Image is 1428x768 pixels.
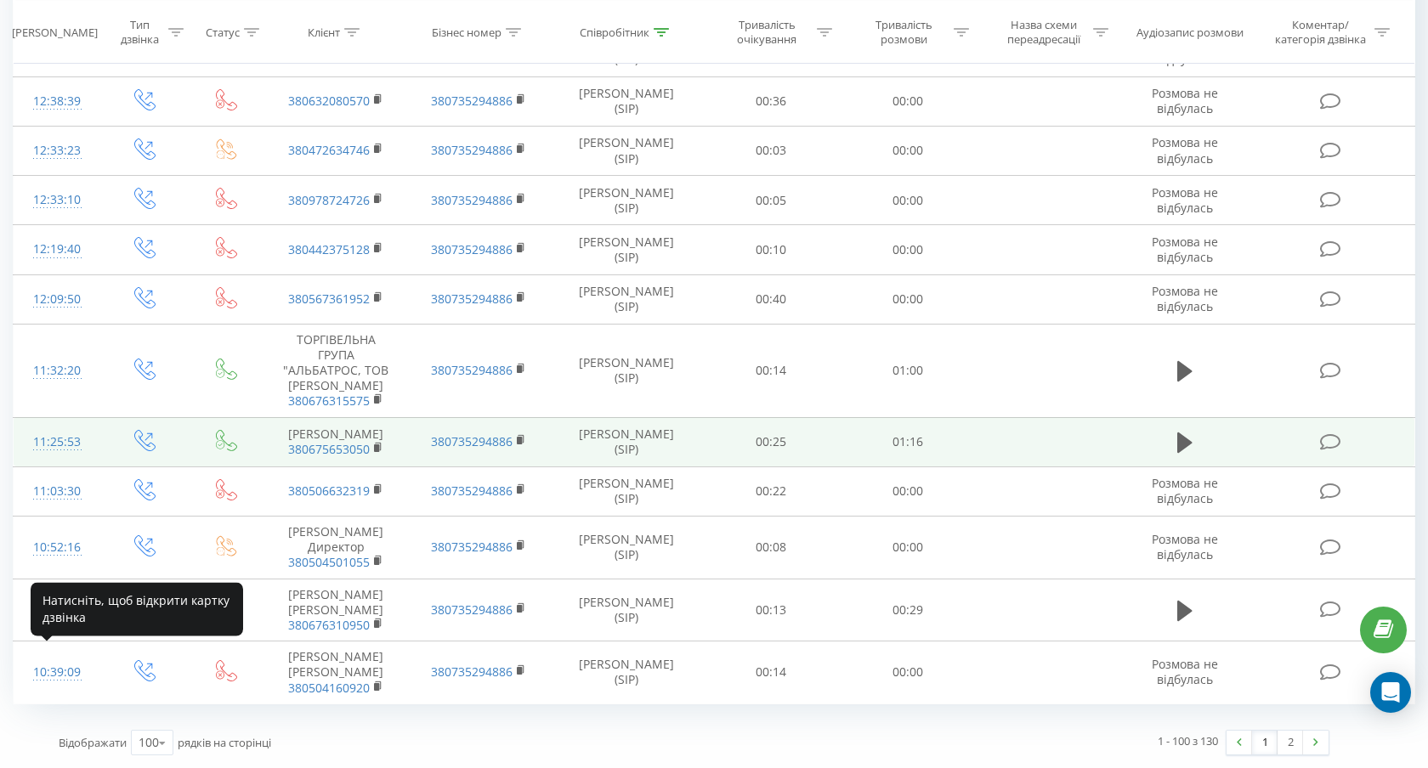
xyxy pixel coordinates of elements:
[1152,85,1218,116] span: Розмова не відбулась
[178,735,271,750] span: рядків на сторінці
[840,466,977,516] td: 00:00
[1252,731,1278,754] a: 1
[431,291,513,307] a: 380735294886
[998,18,1089,47] div: Назва схеми переадресації
[1152,475,1218,506] span: Розмова не відбулась
[31,656,84,689] div: 10:39:09
[703,274,840,324] td: 00:40
[1278,731,1303,754] a: 2
[265,641,407,704] td: [PERSON_NAME] [PERSON_NAME]
[550,641,703,704] td: [PERSON_NAME] (SIP)
[288,617,370,633] a: 380676310950
[31,283,84,316] div: 12:09:50
[308,25,340,39] div: Клієнт
[1152,234,1218,265] span: Розмова не відбулась
[265,517,407,579] td: [PERSON_NAME] Директор
[265,579,407,641] td: [PERSON_NAME] [PERSON_NAME]
[31,475,84,508] div: 11:03:30
[31,426,84,459] div: 11:25:53
[840,274,977,324] td: 00:00
[288,680,370,696] a: 380504160920
[703,324,840,417] td: 00:14
[431,241,513,257] a: 380735294886
[550,76,703,126] td: [PERSON_NAME] (SIP)
[288,142,370,158] a: 380472634746
[840,76,977,126] td: 00:00
[1152,656,1218,687] span: Розмова не відбулась
[31,85,84,118] div: 12:38:39
[31,582,243,635] div: Натисніть, щоб відкрити картку дзвінка
[1136,25,1244,39] div: Аудіозапис розмови
[550,466,703,516] td: [PERSON_NAME] (SIP)
[288,554,370,570] a: 380504501055
[840,126,977,175] td: 00:00
[1152,283,1218,314] span: Розмова не відбулась
[703,517,840,579] td: 00:08
[288,441,370,457] a: 380675653050
[1152,184,1218,216] span: Розмова не відбулась
[858,18,949,47] div: Тривалість розмови
[431,539,513,555] a: 380735294886
[59,735,127,750] span: Відображати
[550,225,703,274] td: [PERSON_NAME] (SIP)
[703,76,840,126] td: 00:36
[703,126,840,175] td: 00:03
[431,362,513,378] a: 380735294886
[840,517,977,579] td: 00:00
[1271,18,1370,47] div: Коментар/категорія дзвінка
[840,176,977,225] td: 00:00
[431,433,513,449] a: 380735294886
[703,417,840,466] td: 00:25
[1370,672,1411,713] div: Open Intercom Messenger
[12,25,98,39] div: [PERSON_NAME]
[431,142,513,158] a: 380735294886
[1158,732,1218,749] div: 1 - 100 з 130
[432,25,501,39] div: Бізнес номер
[431,192,513,208] a: 380735294886
[288,93,370,109] a: 380632080570
[288,241,370,257] a: 380442375128
[703,176,840,225] td: 00:05
[288,483,370,499] a: 380506632319
[1152,134,1218,166] span: Розмова не відбулась
[840,417,977,466] td: 01:16
[116,18,164,47] div: Тип дзвінка
[550,126,703,175] td: [PERSON_NAME] (SIP)
[31,134,84,167] div: 12:33:23
[1152,531,1218,562] span: Розмова не відбулась
[703,641,840,704] td: 00:14
[31,184,84,217] div: 12:33:10
[550,417,703,466] td: [PERSON_NAME] (SIP)
[288,392,370,409] a: 380676315575
[550,324,703,417] td: [PERSON_NAME] (SIP)
[431,664,513,680] a: 380735294886
[265,417,407,466] td: [PERSON_NAME]
[703,466,840,516] td: 00:22
[431,601,513,618] a: 380735294886
[550,517,703,579] td: [PERSON_NAME] (SIP)
[703,579,840,641] td: 00:13
[431,483,513,499] a: 380735294886
[31,233,84,266] div: 12:19:40
[580,25,649,39] div: Співробітник
[840,641,977,704] td: 00:00
[840,579,977,641] td: 00:29
[840,324,977,417] td: 01:00
[31,354,84,387] div: 11:32:20
[550,176,703,225] td: [PERSON_NAME] (SIP)
[206,25,240,39] div: Статус
[31,531,84,564] div: 10:52:16
[139,734,159,751] div: 100
[431,93,513,109] a: 380735294886
[550,579,703,641] td: [PERSON_NAME] (SIP)
[288,192,370,208] a: 380978724726
[288,291,370,307] a: 380567361952
[722,18,813,47] div: Тривалість очікування
[840,225,977,274] td: 00:00
[703,225,840,274] td: 00:10
[550,274,703,324] td: [PERSON_NAME] (SIP)
[265,324,407,417] td: ТОРГІВЕЛЬНА ГРУПА "АЛЬБАТРОС, ТОВ [PERSON_NAME]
